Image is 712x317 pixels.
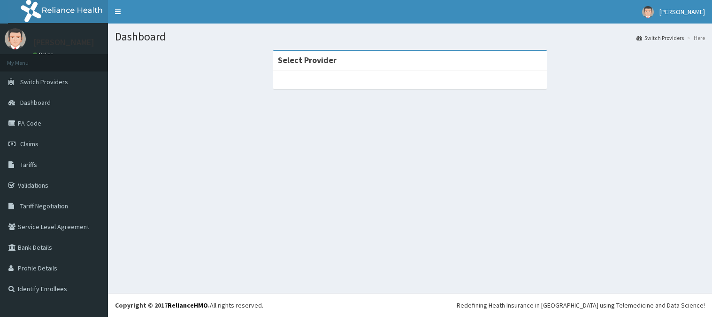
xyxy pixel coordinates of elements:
[278,55,337,65] strong: Select Provider
[115,301,210,309] strong: Copyright © 2017 .
[5,28,26,49] img: User Image
[20,160,37,169] span: Tariffs
[457,301,705,310] div: Redefining Heath Insurance in [GEOGRAPHIC_DATA] using Telemedicine and Data Science!
[685,34,705,42] li: Here
[642,6,654,18] img: User Image
[108,293,712,317] footer: All rights reserved.
[168,301,208,309] a: RelianceHMO
[20,98,51,107] span: Dashboard
[20,78,68,86] span: Switch Providers
[20,202,68,210] span: Tariff Negotiation
[636,34,684,42] a: Switch Providers
[33,51,55,58] a: Online
[33,38,94,47] p: [PERSON_NAME]
[20,140,38,148] span: Claims
[659,8,705,16] span: [PERSON_NAME]
[115,31,705,43] h1: Dashboard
